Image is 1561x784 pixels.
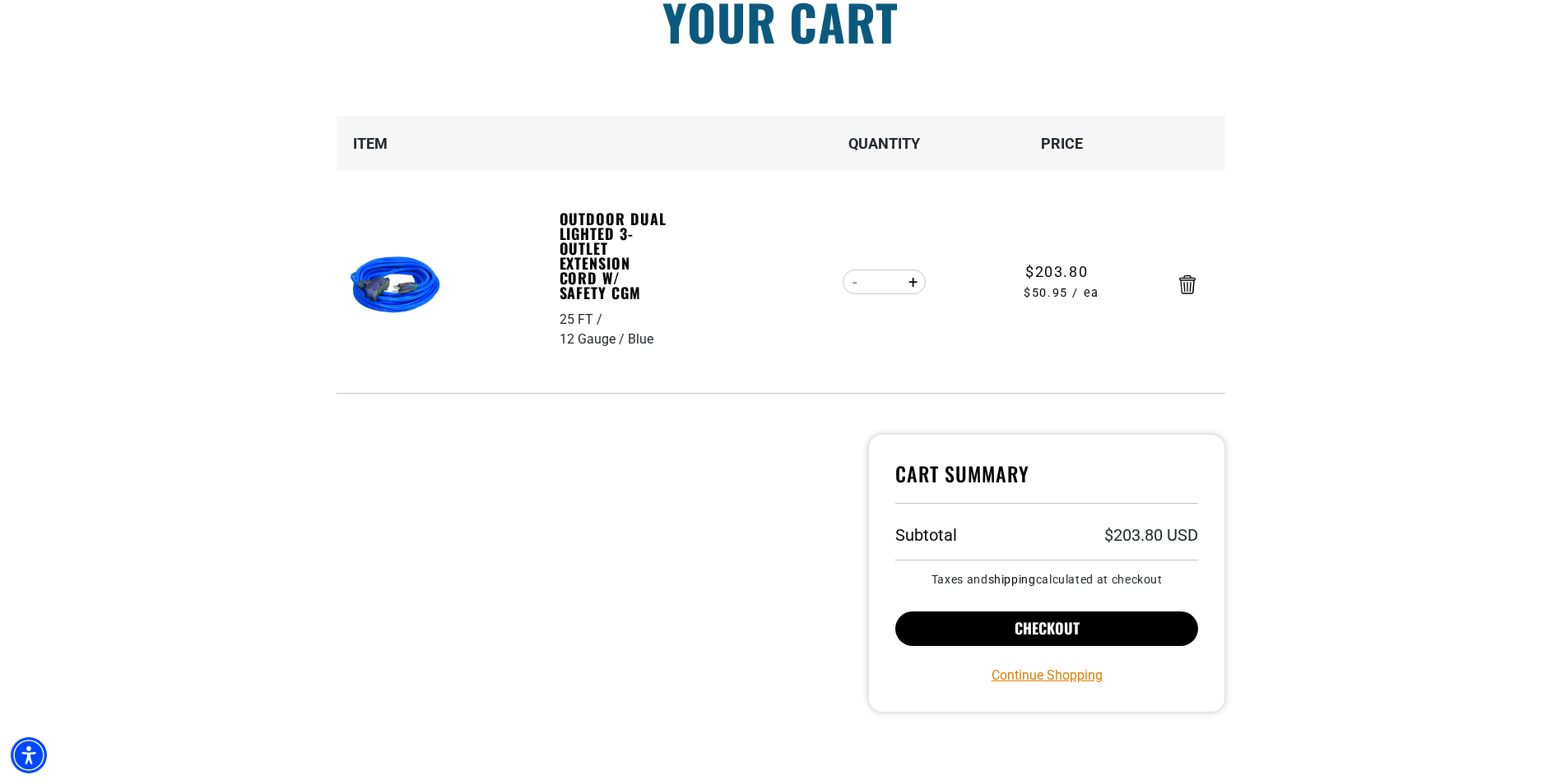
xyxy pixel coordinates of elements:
[1104,527,1198,543] p: $203.80 USD
[343,237,447,340] img: blue
[628,330,653,349] div: Blue
[973,284,1150,302] span: $50.95 / ea
[11,737,47,773] div: Accessibility Menu
[988,573,1036,586] a: shipping
[868,268,900,296] input: Quantity for Outdoor Dual Lighted 3-Outlet Extension Cord w/ Safety CGM
[973,116,1150,171] th: Price
[337,116,559,171] th: Item
[795,116,973,171] th: Quantity
[1025,261,1088,283] span: $203.80
[560,330,628,349] div: 12 Gauge
[992,666,1103,685] a: Continue Shopping
[560,211,673,300] a: Outdoor Dual Lighted 3-Outlet Extension Cord w/ Safety CGM
[560,310,606,330] div: 25 FT
[1179,279,1196,290] a: Remove Outdoor Dual Lighted 3-Outlet Extension Cord w/ Safety CGM - 25 FT / 12 Gauge / Blue
[895,611,1199,646] button: Checkout
[895,574,1199,585] small: Taxes and calculated at checkout
[895,527,957,543] h3: Subtotal
[895,461,1199,504] h4: Cart Summary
